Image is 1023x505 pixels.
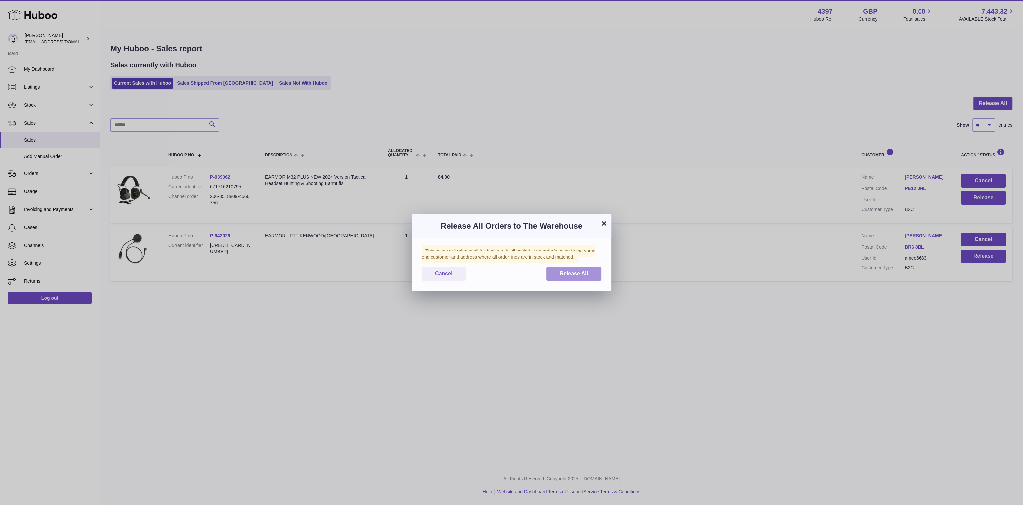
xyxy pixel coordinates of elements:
span: Cancel [435,271,452,276]
h3: Release All Orders to The Warehouse [422,221,601,231]
span: This action will release all full baskets. A full basket is an order/s going to the same end cust... [422,245,595,263]
button: Release All [546,267,601,281]
button: × [600,219,608,227]
span: Release All [560,271,588,276]
button: Cancel [422,267,466,281]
